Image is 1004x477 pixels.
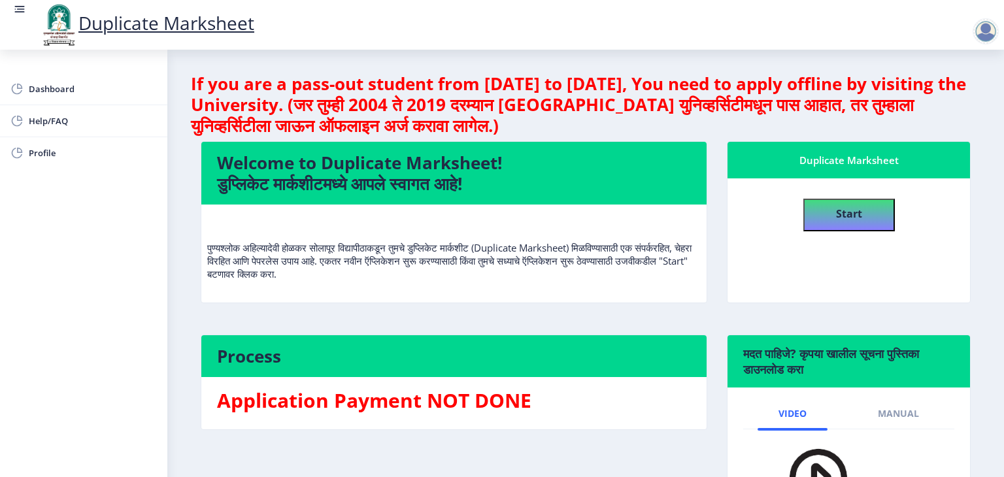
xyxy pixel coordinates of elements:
[39,10,254,35] a: Duplicate Marksheet
[191,73,980,136] h4: If you are a pass-out student from [DATE] to [DATE], You need to apply offline by visiting the Un...
[217,387,691,414] h3: Application Payment NOT DONE
[743,152,954,168] div: Duplicate Marksheet
[743,346,954,377] h6: मदत पाहिजे? कृपया खालील सूचना पुस्तिका डाउनलोड करा
[878,408,919,419] span: Manual
[778,408,807,419] span: Video
[29,113,157,129] span: Help/FAQ
[217,346,691,367] h4: Process
[758,398,828,429] a: Video
[836,206,862,221] b: Start
[217,152,691,194] h4: Welcome to Duplicate Marksheet! डुप्लिकेट मार्कशीटमध्ये आपले स्वागत आहे!
[207,215,701,280] p: पुण्यश्लोक अहिल्यादेवी होळकर सोलापूर विद्यापीठाकडून तुमचे डुप्लिकेट मार्कशीट (Duplicate Marksheet...
[29,145,157,161] span: Profile
[803,199,895,231] button: Start
[29,81,157,97] span: Dashboard
[39,3,78,47] img: logo
[857,398,940,429] a: Manual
